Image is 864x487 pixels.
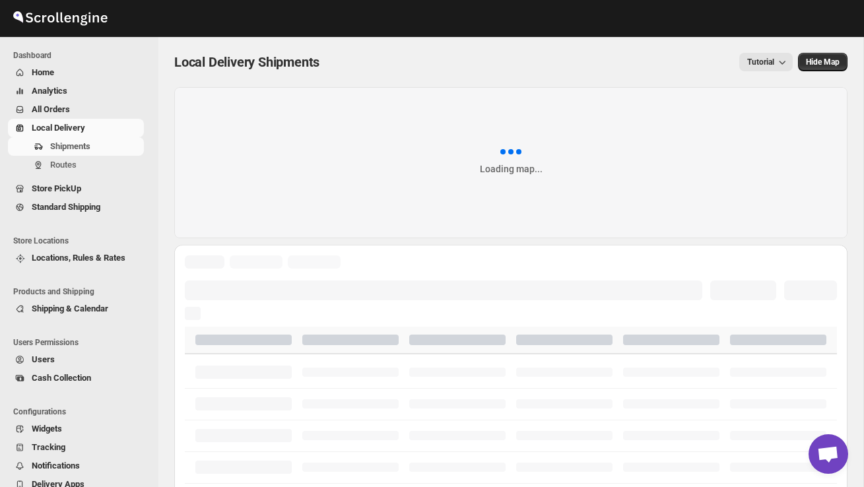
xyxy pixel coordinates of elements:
button: Home [8,63,144,82]
button: Cash Collection [8,369,144,387]
span: Analytics [32,86,67,96]
span: Products and Shipping [13,286,149,297]
span: Tutorial [747,57,774,67]
span: Shipping & Calendar [32,304,108,313]
button: Locations, Rules & Rates [8,249,144,267]
span: All Orders [32,104,70,114]
span: Users [32,354,55,364]
button: Analytics [8,82,144,100]
button: Tutorial [739,53,793,71]
button: Shipping & Calendar [8,300,144,318]
button: Widgets [8,420,144,438]
span: Users Permissions [13,337,149,348]
span: Store PickUp [32,183,81,193]
span: Local Delivery [32,123,85,133]
div: Loading map... [480,162,543,176]
span: Standard Shipping [32,202,100,212]
button: Notifications [8,457,144,475]
span: Notifications [32,461,80,471]
span: Routes [50,160,77,170]
span: Shipments [50,141,90,151]
span: Store Locations [13,236,149,246]
span: Cash Collection [32,373,91,383]
span: Tracking [32,442,65,452]
span: Widgets [32,424,62,434]
button: Tracking [8,438,144,457]
button: Routes [8,156,144,174]
span: Dashboard [13,50,149,61]
div: Open chat [809,434,848,474]
button: Map action label [798,53,847,71]
button: All Orders [8,100,144,119]
span: Home [32,67,54,77]
span: Hide Map [806,57,840,67]
span: Local Delivery Shipments [174,54,319,70]
button: Users [8,350,144,369]
button: Shipments [8,137,144,156]
span: Configurations [13,406,149,417]
span: Locations, Rules & Rates [32,253,125,263]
